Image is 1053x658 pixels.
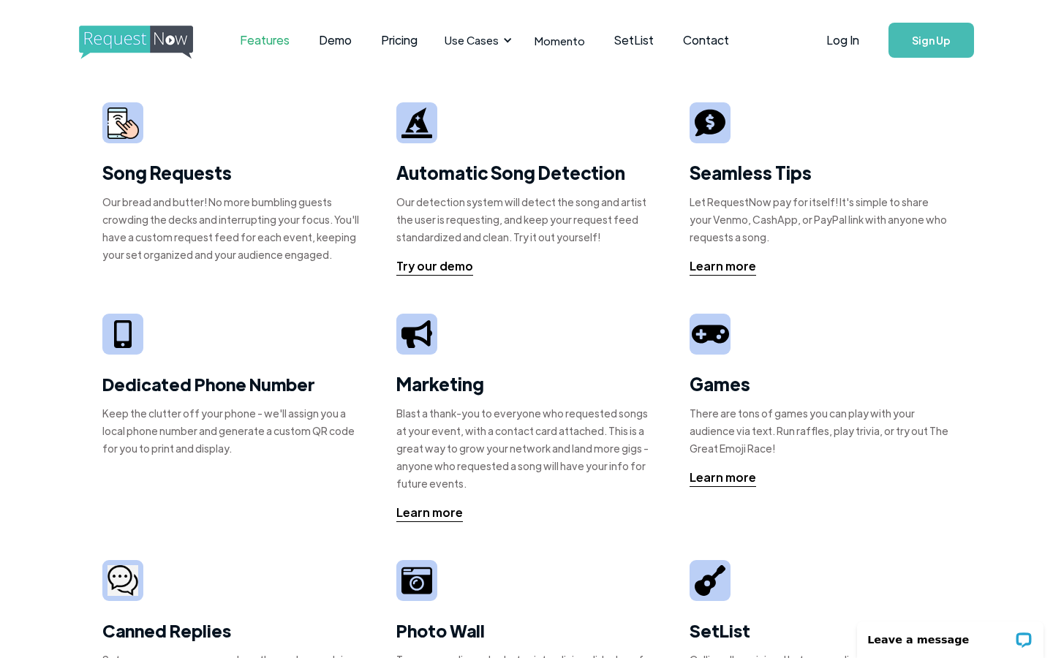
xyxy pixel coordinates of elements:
[79,26,220,59] img: requestnow logo
[396,257,473,276] a: Try our demo
[396,372,484,395] strong: Marketing
[396,504,463,522] a: Learn more
[401,107,432,138] img: wizard hat
[396,404,657,492] div: Blast a thank-you to everyone who requested songs at your event, with a contact card attached. Th...
[102,619,231,642] strong: Canned Replies
[888,23,974,58] a: Sign Up
[690,619,750,642] strong: SetList
[401,320,432,347] img: megaphone
[396,161,625,184] strong: Automatic Song Detection
[102,372,315,396] strong: Dedicated Phone Number
[520,19,600,62] a: Momento
[690,161,812,184] strong: Seamless Tips
[396,257,473,275] div: Try our demo
[690,193,951,246] div: Let RequestNow pay for itself! It's simple to share your Venmo, CashApp, or PayPal link with anyo...
[668,18,744,63] a: Contact
[690,372,750,395] strong: Games
[848,612,1053,658] iframe: LiveChat chat widget
[690,469,756,487] a: Learn more
[304,18,366,63] a: Demo
[79,26,189,55] a: home
[692,319,728,349] img: video game
[600,18,668,63] a: SetList
[445,32,499,48] div: Use Cases
[396,619,485,642] strong: Photo Wall
[225,18,304,63] a: Features
[690,257,756,276] a: Learn more
[690,404,951,457] div: There are tons of games you can play with your audience via text. Run raffles, play trivia, or tr...
[102,161,232,184] strong: Song Requests
[107,565,138,597] img: camera icon
[401,565,432,596] img: camera icon
[102,404,363,457] div: Keep the clutter off your phone - we'll assign you a local phone number and generate a custom QR ...
[396,193,657,246] div: Our detection system will detect the song and artist the user is requesting, and keep your reques...
[690,257,756,275] div: Learn more
[107,107,139,139] img: smarphone
[436,18,516,63] div: Use Cases
[695,107,725,138] img: tip sign
[690,469,756,486] div: Learn more
[114,320,132,349] img: iphone
[102,193,363,263] div: Our bread and butter! No more bumbling guests crowding the decks and interrupting your focus. You...
[366,18,432,63] a: Pricing
[812,15,874,66] a: Log In
[695,565,725,596] img: guitar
